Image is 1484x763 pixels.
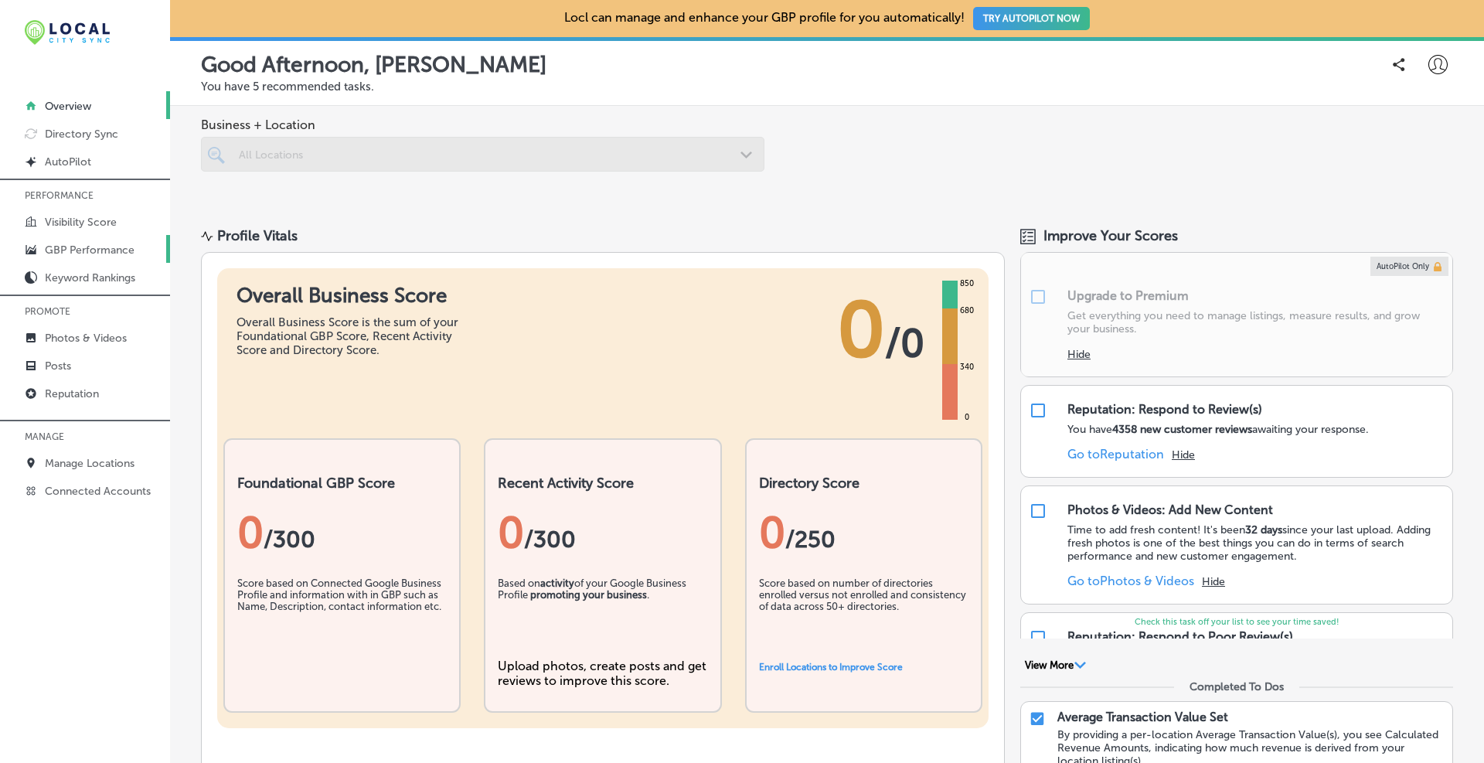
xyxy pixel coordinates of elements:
[237,577,447,655] div: Score based on Connected Google Business Profile and information with in GBP such as Name, Descri...
[957,278,977,290] div: 850
[1057,710,1228,724] p: Average Transaction Value Set
[45,485,151,498] p: Connected Accounts
[217,227,298,244] div: Profile Vitals
[498,577,707,655] div: Based on of your Google Business Profile .
[759,662,903,673] a: Enroll Locations to Improve Score
[1067,574,1194,588] a: Go toPhotos & Videos
[237,284,468,308] h1: Overall Business Score
[201,52,546,77] p: Good Afternoon, [PERSON_NAME]
[45,457,134,470] p: Manage Locations
[237,507,447,558] div: 0
[45,128,118,141] p: Directory Sync
[759,507,968,558] div: 0
[759,475,968,492] h2: Directory Score
[785,526,836,554] span: /250
[237,315,468,357] div: Overall Business Score is the sum of your Foundational GBP Score, Recent Activity Score and Direc...
[1067,402,1262,417] div: Reputation: Respond to Review(s)
[1067,523,1445,563] p: Time to add fresh content! It's been since your last upload. Adding fresh photos is one of the be...
[264,526,315,554] span: / 300
[498,507,707,558] div: 0
[957,361,977,373] div: 340
[1067,629,1293,644] div: Reputation: Respond to Poor Review(s)
[973,7,1090,30] button: TRY AUTOPILOT NOW
[1202,575,1225,588] button: Hide
[540,577,574,589] b: activity
[45,216,117,229] p: Visibility Score
[237,475,447,492] h2: Foundational GBP Score
[1112,423,1252,436] strong: 4358 new customer reviews
[962,411,972,424] div: 0
[25,20,110,45] img: 12321ecb-abad-46dd-be7f-2600e8d3409flocal-city-sync-logo-rectangle.png
[45,359,71,373] p: Posts
[1172,448,1195,462] button: Hide
[1067,348,1091,361] button: Hide
[1067,423,1369,436] p: You have awaiting your response.
[45,244,134,257] p: GBP Performance
[524,526,576,554] span: /300
[957,305,977,317] div: 680
[1067,447,1164,462] a: Go toReputation
[759,577,968,655] div: Score based on number of directories enrolled versus not enrolled and consistency of data across ...
[45,155,91,169] p: AutoPilot
[1043,227,1178,244] span: Improve Your Scores
[1021,617,1452,627] p: Check this task off your list to see your time saved!
[45,271,135,284] p: Keyword Rankings
[201,80,1453,94] p: You have 5 recommended tasks.
[1020,659,1091,673] button: View More
[201,118,764,132] span: Business + Location
[1190,680,1284,693] div: Completed To Dos
[837,284,885,376] span: 0
[885,320,924,366] span: / 0
[498,659,707,688] div: Upload photos, create posts and get reviews to improve this score.
[530,589,647,601] b: promoting your business
[1245,523,1282,536] strong: 32 days
[45,387,99,400] p: Reputation
[1067,502,1273,517] div: Photos & Videos: Add New Content
[45,100,91,113] p: Overview
[45,332,127,345] p: Photos & Videos
[498,475,707,492] h2: Recent Activity Score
